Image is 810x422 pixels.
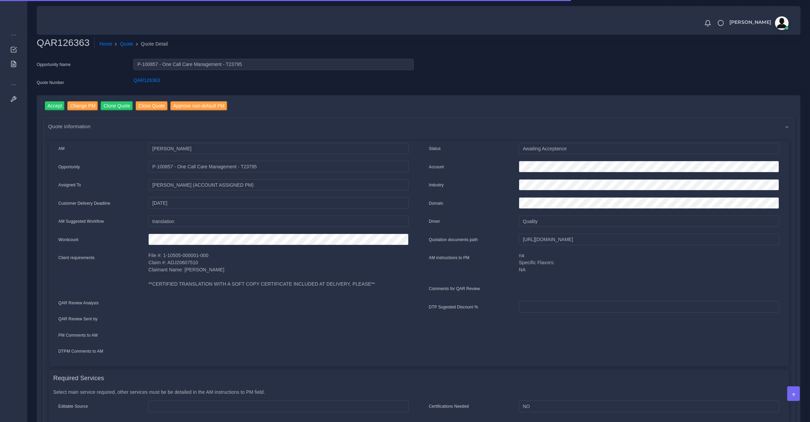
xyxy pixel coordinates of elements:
label: Client requirements [59,255,95,261]
h4: Required Services [53,375,104,382]
a: Quote [120,40,133,48]
label: Assigned To [59,182,81,188]
label: AM Suggested Workflow [59,218,104,224]
input: pm [148,179,408,191]
label: Quote Number [37,80,64,86]
label: Account [429,164,444,170]
input: Approve non-default PM [170,101,227,111]
label: Certifications Needed [429,403,469,409]
label: Driver [429,218,440,224]
label: Comments for QAR Review [429,286,480,292]
li: Quote Detail [133,40,168,48]
span: Quote information [48,122,91,130]
label: Wordcount [59,237,79,243]
label: Opportunity [59,164,80,170]
label: PM Comments to AM [59,332,98,338]
label: Status [429,146,441,152]
input: Change PM [67,101,98,111]
label: Industry [429,182,444,188]
a: QAR126363 [133,78,160,83]
span: [PERSON_NAME] [729,20,771,24]
p: na Specific Flavors: NA [519,252,779,273]
label: Customer Delivery Deadline [59,200,111,206]
input: Close Quote [136,101,168,111]
input: Accept [45,101,65,111]
h2: QAR126363 [37,37,95,49]
label: DTPM Comments to AM [59,348,103,354]
p: Select main service required, other services must be be detailed in the AM instructions to PM field. [53,389,784,396]
label: QAR Review Sent by [59,316,98,322]
label: Editable Source [59,403,88,409]
label: Opportunity Name [37,62,71,68]
label: QAR Review Analysis [59,300,99,306]
div: Quote information [44,118,794,135]
label: AM instructions to PM [429,255,470,261]
img: avatar [775,16,789,30]
a: Home [99,40,112,48]
label: Quotation documents path [429,237,478,243]
input: Clone Quote [101,101,133,111]
p: File #: 1-10505-000001-000 Claim #: ADJ20607510 Claimant Name: [PERSON_NAME] **CERTIFIED TRANSLAT... [148,252,408,288]
label: DTP Sugested Discount % [429,304,478,310]
label: AM [59,146,65,152]
a: [PERSON_NAME]avatar [726,16,791,30]
label: Domain [429,200,443,206]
